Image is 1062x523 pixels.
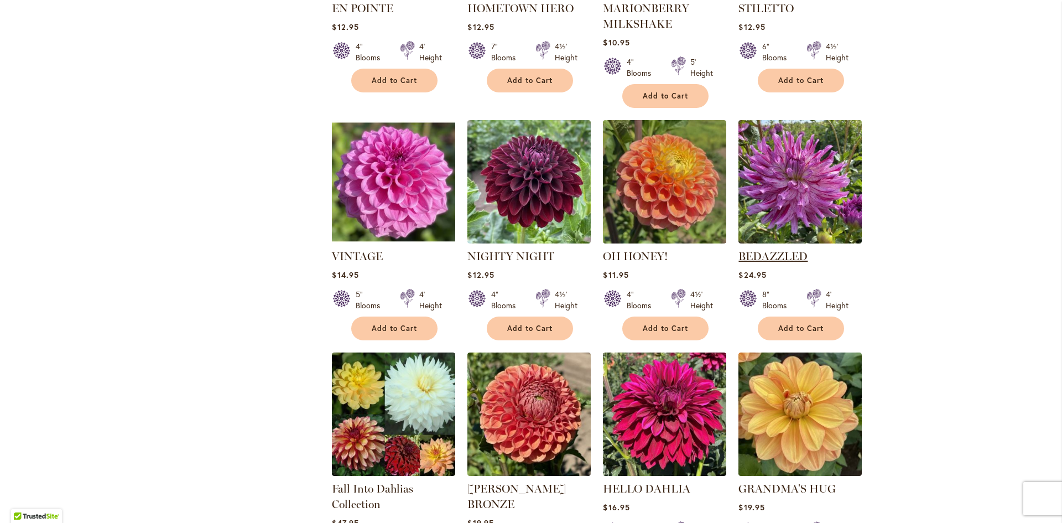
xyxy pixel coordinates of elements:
a: VINTAGE [332,250,383,263]
div: 4½' Height [555,289,577,311]
a: GRANDMA'S HUG [738,468,862,478]
a: GRANDMA'S HUG [738,482,836,495]
a: EN POINTE [332,2,393,15]
span: $12.95 [738,22,765,32]
img: VINTAGE [332,120,455,244]
a: [PERSON_NAME] BRONZE [467,482,566,511]
a: Fall Into Dahlias Collection [332,482,413,511]
a: HELLO DAHLIA [603,482,690,495]
img: Oh Honey! [603,120,726,244]
a: CORNEL BRONZE [467,468,591,478]
div: 5" Blooms [356,289,387,311]
img: Nighty Night [467,120,591,244]
img: GRANDMA'S HUG [738,353,862,476]
div: 4" Blooms [627,289,658,311]
a: NIGHTY NIGHT [467,250,554,263]
span: Add to Cart [778,324,824,333]
div: 4½' Height [690,289,713,311]
button: Add to Cart [487,69,573,92]
span: Add to Cart [372,76,417,85]
div: 4½' Height [826,41,848,63]
span: Add to Cart [507,76,553,85]
button: Add to Cart [758,317,844,340]
a: BEDAZZLED [738,250,808,263]
a: STILETTO [738,2,794,15]
button: Add to Cart [622,84,709,108]
button: Add to Cart [351,317,438,340]
a: HOMETOWN HERO [467,2,574,15]
div: 4" Blooms [627,56,658,79]
span: Add to Cart [372,324,417,333]
img: Fall Into Dahlias Collection [332,353,455,476]
div: 4" Blooms [356,41,387,63]
div: 4' Height [419,289,442,311]
button: Add to Cart [487,317,573,340]
div: 4' Height [419,41,442,63]
span: $19.95 [738,502,764,512]
span: Add to Cart [778,76,824,85]
a: Hello Dahlia [603,468,726,478]
div: 5' Height [690,56,713,79]
div: 4' Height [826,289,848,311]
a: Oh Honey! [603,235,726,246]
div: 7" Blooms [491,41,522,63]
span: $12.95 [467,22,494,32]
a: VINTAGE [332,235,455,246]
span: Add to Cart [643,91,688,101]
a: Nighty Night [467,235,591,246]
div: 4" Blooms [491,289,522,311]
div: 8" Blooms [762,289,793,311]
a: Bedazzled [738,235,862,246]
button: Add to Cart [351,69,438,92]
div: 6" Blooms [762,41,793,63]
div: 4½' Height [555,41,577,63]
span: $11.95 [603,270,628,280]
button: Add to Cart [622,317,709,340]
span: $12.95 [332,22,358,32]
a: MARIONBERRY MILKSHAKE [603,2,689,30]
span: $10.95 [603,37,629,48]
a: OH HONEY! [603,250,668,263]
iframe: Launch Accessibility Center [8,484,39,515]
span: $16.95 [603,502,629,512]
span: $12.95 [467,270,494,280]
img: Bedazzled [738,120,862,244]
span: $14.95 [332,270,358,280]
button: Add to Cart [758,69,844,92]
span: Add to Cart [507,324,553,333]
img: CORNEL BRONZE [467,353,591,476]
span: $24.95 [738,270,766,280]
img: Hello Dahlia [603,353,726,476]
a: Fall Into Dahlias Collection [332,468,455,478]
span: Add to Cart [643,324,688,333]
